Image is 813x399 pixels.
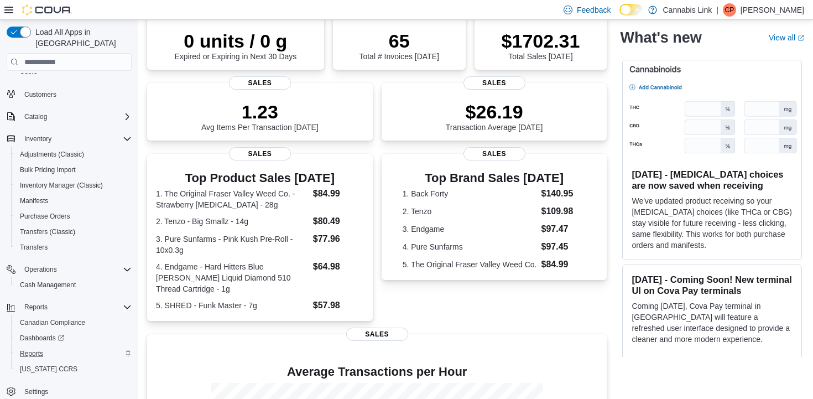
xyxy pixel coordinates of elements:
[11,346,136,361] button: Reports
[20,281,76,289] span: Cash Management
[741,3,804,17] p: [PERSON_NAME]
[201,101,319,132] div: Avg Items Per Transaction [DATE]
[359,30,439,61] div: Total # Invoices [DATE]
[22,4,72,15] img: Cova
[446,101,543,123] p: $26.19
[15,225,80,239] a: Transfers (Classic)
[2,131,136,147] button: Inventory
[541,258,586,271] dd: $84.99
[24,134,51,143] span: Inventory
[15,331,69,345] a: Dashboards
[769,33,804,42] a: View allExternal link
[20,385,132,398] span: Settings
[20,365,77,374] span: [US_STATE] CCRS
[15,210,132,223] span: Purchase Orders
[11,178,136,193] button: Inventory Manager (Classic)
[541,205,586,218] dd: $109.98
[20,212,70,221] span: Purchase Orders
[15,347,132,360] span: Reports
[20,349,43,358] span: Reports
[463,147,525,160] span: Sales
[24,387,48,396] span: Settings
[15,148,132,161] span: Adjustments (Classic)
[156,216,309,227] dt: 2. Tenzo - Big Smallz - 14g
[11,361,136,377] button: [US_STATE] CCRS
[20,110,51,123] button: Catalog
[11,224,136,240] button: Transfers (Classic)
[24,265,57,274] span: Operations
[541,240,586,253] dd: $97.45
[11,240,136,255] button: Transfers
[11,193,136,209] button: Manifests
[156,188,309,210] dt: 1. The Original Fraser Valley Weed Co. - Strawberry [MEDICAL_DATA] - 28g
[403,206,537,217] dt: 2. Tenzo
[541,187,586,200] dd: $140.95
[2,86,136,102] button: Customers
[174,30,296,52] p: 0 units / 0 g
[20,87,132,101] span: Customers
[632,300,793,345] p: Coming [DATE], Cova Pay terminal in [GEOGRAPHIC_DATA] will feature a refreshed user interface des...
[15,316,90,329] a: Canadian Compliance
[24,303,48,312] span: Reports
[15,362,82,376] a: [US_STATE] CCRS
[632,274,793,296] h3: [DATE] - Coming Soon! New terminal UI on Cova Pay terminals
[15,225,132,239] span: Transfers (Classic)
[229,76,291,90] span: Sales
[620,29,701,46] h2: What's new
[174,30,296,61] div: Expired or Expiring in Next 30 Days
[619,4,643,15] input: Dark Mode
[20,318,85,327] span: Canadian Compliance
[11,330,136,346] a: Dashboards
[346,328,408,341] span: Sales
[20,110,132,123] span: Catalog
[31,27,132,49] span: Load All Apps in [GEOGRAPHIC_DATA]
[15,148,88,161] a: Adjustments (Classic)
[632,169,793,191] h3: [DATE] - [MEDICAL_DATA] choices are now saved when receiving
[403,241,537,252] dt: 4. Pure Sunfarms
[20,196,48,205] span: Manifests
[20,150,84,159] span: Adjustments (Classic)
[502,30,580,52] p: $1702.31
[577,4,611,15] span: Feedback
[229,147,291,160] span: Sales
[15,163,80,177] a: Bulk Pricing Import
[15,194,53,208] a: Manifests
[11,147,136,162] button: Adjustments (Classic)
[20,243,48,252] span: Transfers
[723,3,736,17] div: Charlotte Phillips
[20,334,64,343] span: Dashboards
[15,347,48,360] a: Reports
[313,260,364,273] dd: $64.98
[798,35,804,42] svg: External link
[11,277,136,293] button: Cash Management
[15,163,132,177] span: Bulk Pricing Import
[20,181,103,190] span: Inventory Manager (Classic)
[20,227,75,236] span: Transfers (Classic)
[15,179,132,192] span: Inventory Manager (Classic)
[20,132,56,146] button: Inventory
[619,15,620,16] span: Dark Mode
[463,76,525,90] span: Sales
[156,172,364,185] h3: Top Product Sales [DATE]
[20,263,61,276] button: Operations
[20,300,52,314] button: Reports
[541,222,586,236] dd: $97.47
[20,132,132,146] span: Inventory
[156,365,598,379] h4: Average Transactions per Hour
[15,210,75,223] a: Purchase Orders
[201,101,319,123] p: 1.23
[313,232,364,246] dd: $77.96
[11,315,136,330] button: Canadian Compliance
[403,188,537,199] dt: 1. Back Forty
[15,194,132,208] span: Manifests
[15,362,132,376] span: Washington CCRS
[24,112,47,121] span: Catalog
[20,300,132,314] span: Reports
[15,241,132,254] span: Transfers
[2,262,136,277] button: Operations
[313,215,364,228] dd: $80.49
[359,30,439,52] p: 65
[156,300,309,311] dt: 5. SHRED - Funk Master - 7g
[716,3,718,17] p: |
[403,259,537,270] dt: 5. The Original Fraser Valley Weed Co.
